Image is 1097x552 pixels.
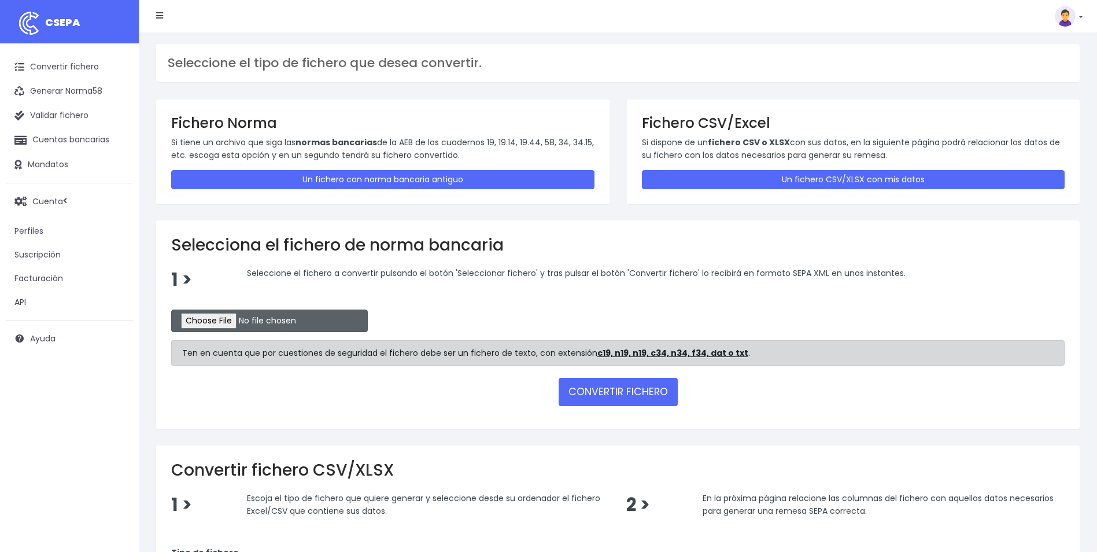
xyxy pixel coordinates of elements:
button: CONVERTIR FICHERO [559,378,678,406]
strong: c19, n19, n19, c34, n34, f34, dat o txt [597,347,748,359]
img: profile [1055,6,1076,27]
span: Escoja el tipo de fichero que quiere generar y seleccione desde su ordenador el fichero Excel/CSV... [247,492,600,517]
a: Un fichero CSV/XLSX con mis datos [642,170,1065,189]
strong: fichero CSV o XLSX [708,137,790,148]
p: Si dispone de un con sus datos, en la siguiente página podrá relacionar los datos de su fichero c... [642,136,1065,162]
strong: normas bancarias [296,137,377,148]
span: 1 > [171,267,192,292]
h3: Fichero CSV/Excel [642,115,1065,131]
a: Un fichero con norma bancaria antiguo [171,170,594,189]
p: Si tiene un archivo que siga las de la AEB de los cuadernos 19, 19.14, 19.44, 58, 34, 34.15, etc.... [171,136,594,162]
a: Perfiles [6,219,133,243]
a: Suscripción [6,243,133,267]
span: Cuenta [32,195,63,207]
div: Ten en cuenta que por cuestiones de seguridad el fichero debe ser un fichero de texto, con extens... [171,340,1065,366]
span: Ayuda [30,333,56,344]
span: CSEPA [45,15,80,30]
span: 1 > [171,492,192,517]
a: Convertir fichero [6,55,133,79]
h3: Seleccione el tipo de fichero que desea convertir. [168,56,1068,71]
span: Seleccione el fichero a convertir pulsando el botón 'Seleccionar fichero' y tras pulsar el botón ... [247,267,906,279]
a: Ayuda [6,326,133,351]
span: 2 > [626,492,650,517]
img: logo [14,9,43,38]
a: Facturación [6,267,133,290]
a: Validar fichero [6,104,133,128]
a: Generar Norma58 [6,79,133,104]
a: Cuenta [6,189,133,214]
h2: Selecciona el fichero de norma bancaria [171,235,1065,255]
span: En la próxima página relacione las columnas del fichero con aquellos datos necesarios para genera... [703,492,1054,517]
a: API [6,290,133,314]
h3: Fichero Norma [171,115,594,131]
h2: Convertir fichero CSV/XLSX [171,461,1065,480]
a: Cuentas bancarias [6,128,133,152]
a: Mandatos [6,153,133,177]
